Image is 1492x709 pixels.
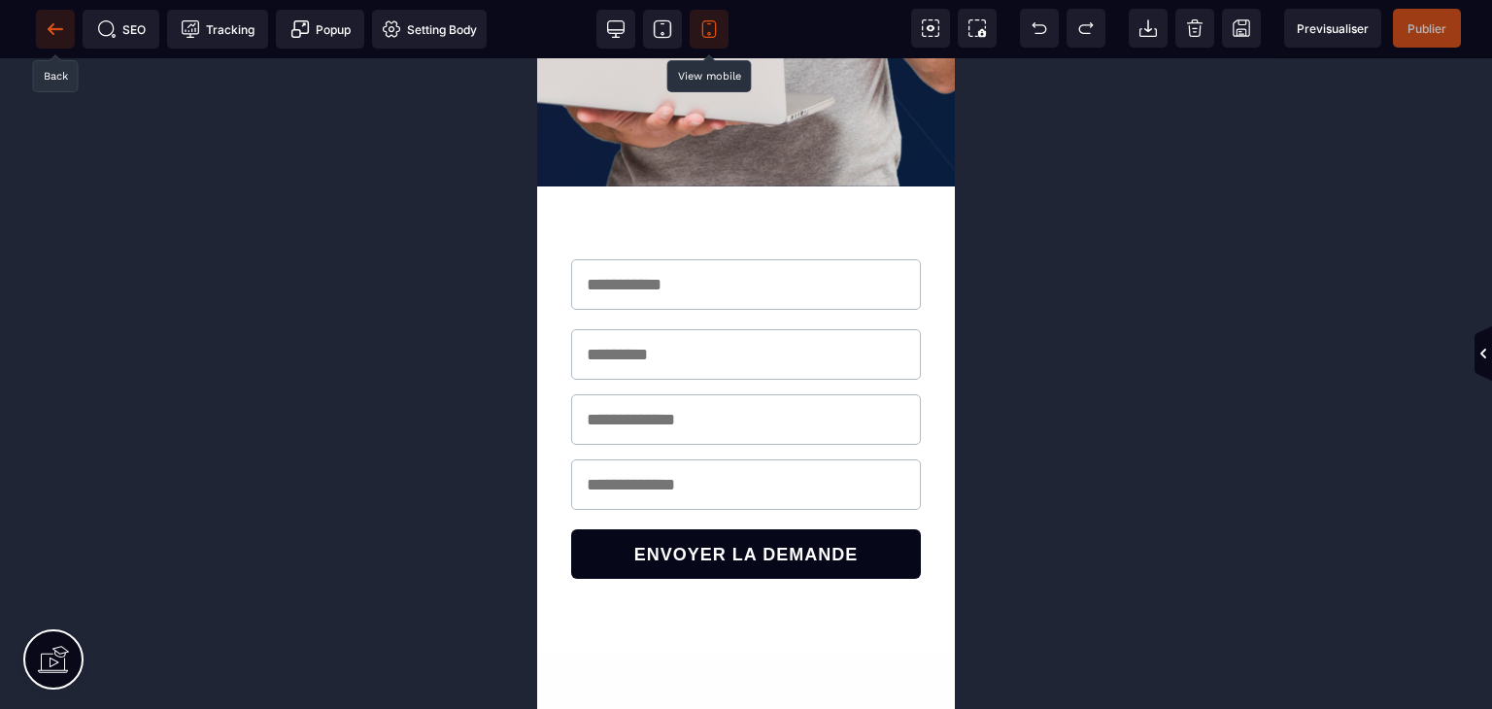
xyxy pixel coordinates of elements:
[34,471,384,521] button: ENVOYER LA DEMANDE
[1297,21,1369,36] span: Previsualiser
[1407,21,1446,36] span: Publier
[1284,9,1381,48] span: Preview
[97,19,146,39] span: SEO
[382,19,477,39] span: Setting Body
[290,19,351,39] span: Popup
[181,19,254,39] span: Tracking
[911,9,950,48] span: View components
[958,9,997,48] span: Screenshot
